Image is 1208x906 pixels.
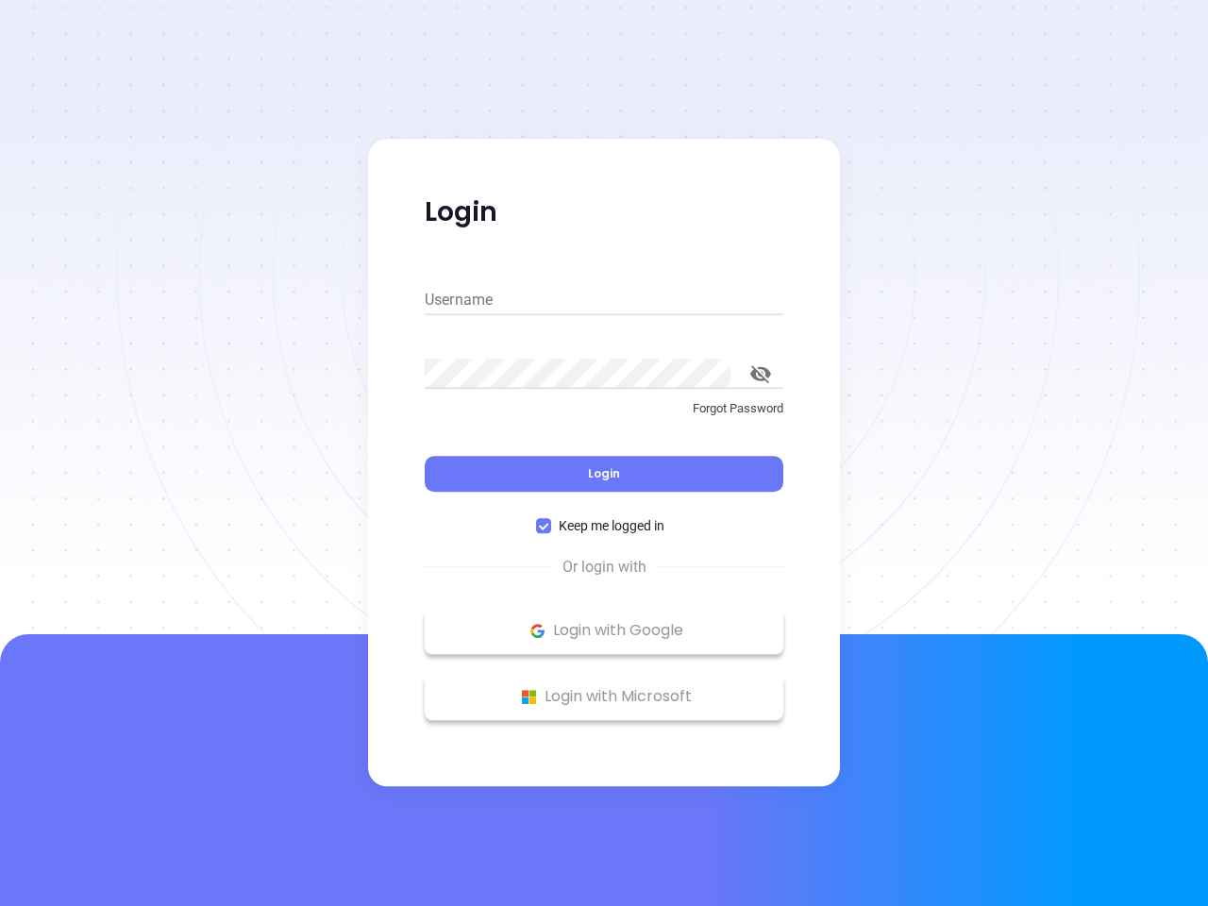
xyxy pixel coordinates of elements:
span: Login [588,465,620,481]
img: Microsoft Logo [517,685,541,709]
button: toggle password visibility [738,351,783,396]
a: Forgot Password [425,399,783,433]
button: Login [425,456,783,492]
span: Keep me logged in [551,515,672,536]
span: Or login with [553,556,656,579]
button: Microsoft Logo Login with Microsoft [425,673,783,720]
p: Forgot Password [425,399,783,418]
p: Login with Google [434,616,774,645]
button: Google Logo Login with Google [425,607,783,654]
img: Google Logo [526,619,549,643]
p: Login [425,195,783,229]
p: Login with Microsoft [434,682,774,711]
